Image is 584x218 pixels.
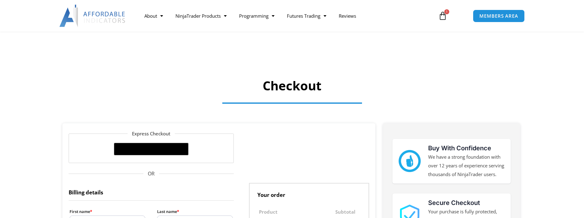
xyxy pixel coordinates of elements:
legend: Express Checkout [128,129,175,138]
a: About [138,9,169,23]
span: 1 [444,9,449,14]
h1: Checkout [86,77,498,94]
a: NinjaTrader Products [169,9,233,23]
img: LogoAI | Affordable Indicators – NinjaTrader [59,5,126,27]
a: MEMBERS AREA [473,10,525,22]
a: Programming [233,9,281,23]
nav: Menu [138,9,431,23]
span: OR [69,169,234,179]
a: 1 [429,7,456,25]
h3: Your order [249,183,369,203]
a: Futures Trading [281,9,333,23]
button: Buy with GPay [114,143,188,155]
label: First name [70,208,145,216]
a: Reviews [333,9,362,23]
p: We have a strong foundation with over 12 years of experience serving thousands of NinjaTrader users. [428,153,505,179]
h3: Buy With Confidence [428,143,505,153]
label: Last name [157,208,233,216]
img: mark thumbs good 43913 | Affordable Indicators – NinjaTrader [399,150,421,172]
h3: Billing details [69,183,234,201]
h3: Secure Checkout [428,198,505,207]
span: MEMBERS AREA [479,14,518,18]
